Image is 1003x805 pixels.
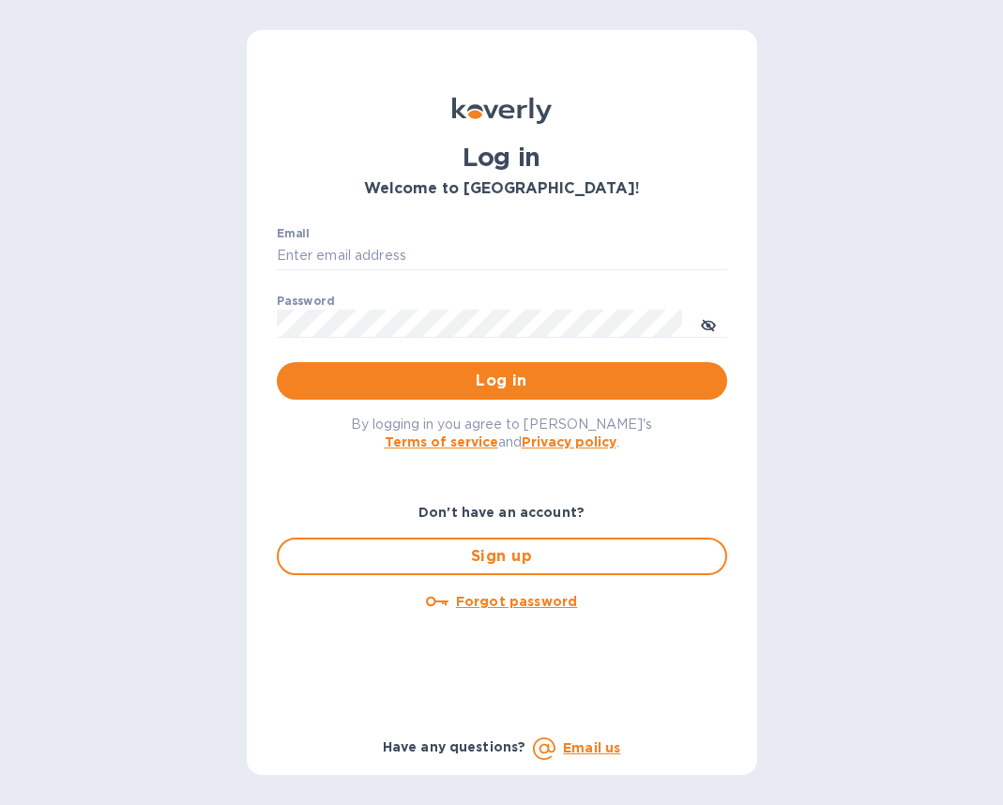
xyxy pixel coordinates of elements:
b: Don't have an account? [418,505,585,520]
b: Have any questions? [383,739,526,754]
span: Sign up [294,545,710,568]
button: toggle password visibility [690,305,727,342]
h3: Welcome to [GEOGRAPHIC_DATA]! [277,180,727,198]
a: Privacy policy [522,434,616,449]
span: Log in [292,370,712,392]
label: Password [277,296,334,308]
a: Email us [563,740,620,755]
button: Sign up [277,538,727,575]
span: By logging in you agree to [PERSON_NAME]'s and . [351,417,652,449]
h1: Log in [277,143,727,173]
img: Koverly [452,98,552,124]
u: Forgot password [456,594,577,609]
label: Email [277,229,310,240]
a: Terms of service [385,434,498,449]
button: Log in [277,362,727,400]
input: Enter email address [277,242,727,270]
